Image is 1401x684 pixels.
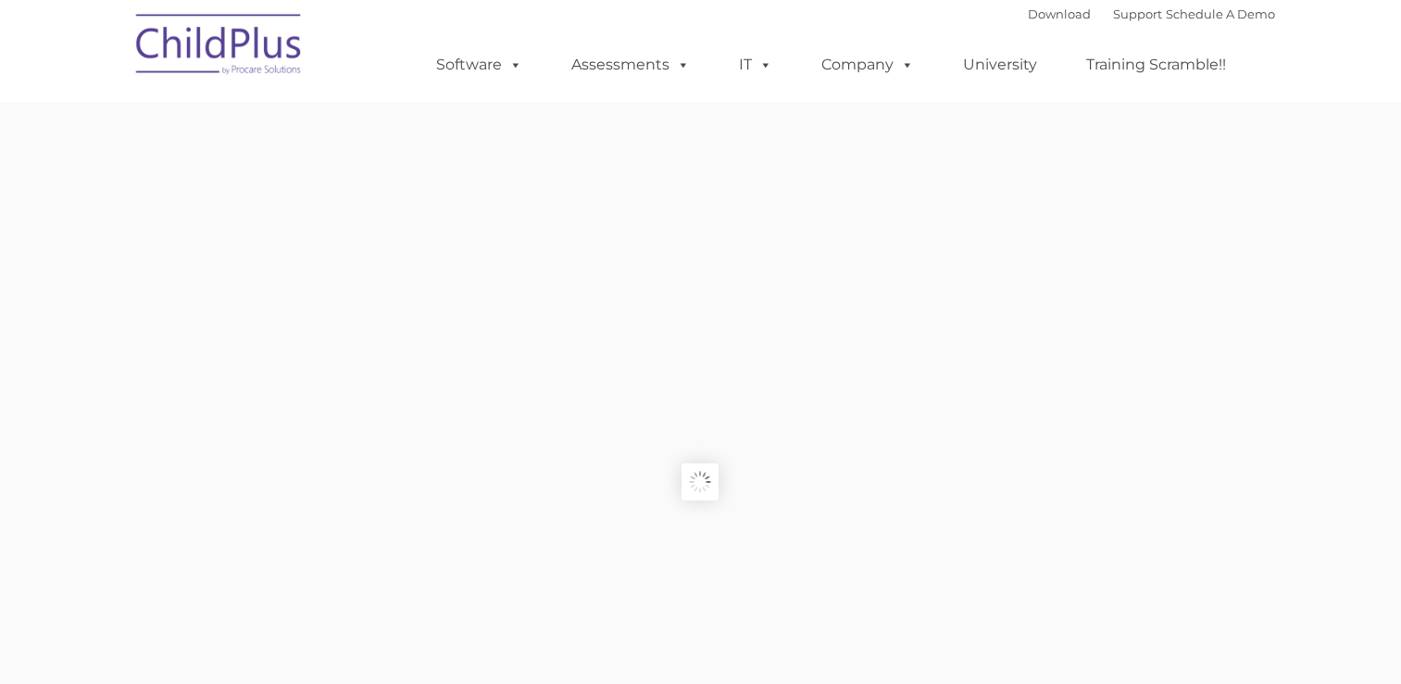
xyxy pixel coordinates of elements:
[803,46,932,83] a: Company
[1068,46,1245,83] a: Training Scramble!!
[1028,6,1275,21] font: |
[944,46,1056,83] a: University
[1028,6,1091,21] a: Download
[1166,6,1275,21] a: Schedule A Demo
[553,46,708,83] a: Assessments
[1113,6,1162,21] a: Support
[127,1,312,94] img: ChildPlus by Procare Solutions
[418,46,541,83] a: Software
[720,46,791,83] a: IT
